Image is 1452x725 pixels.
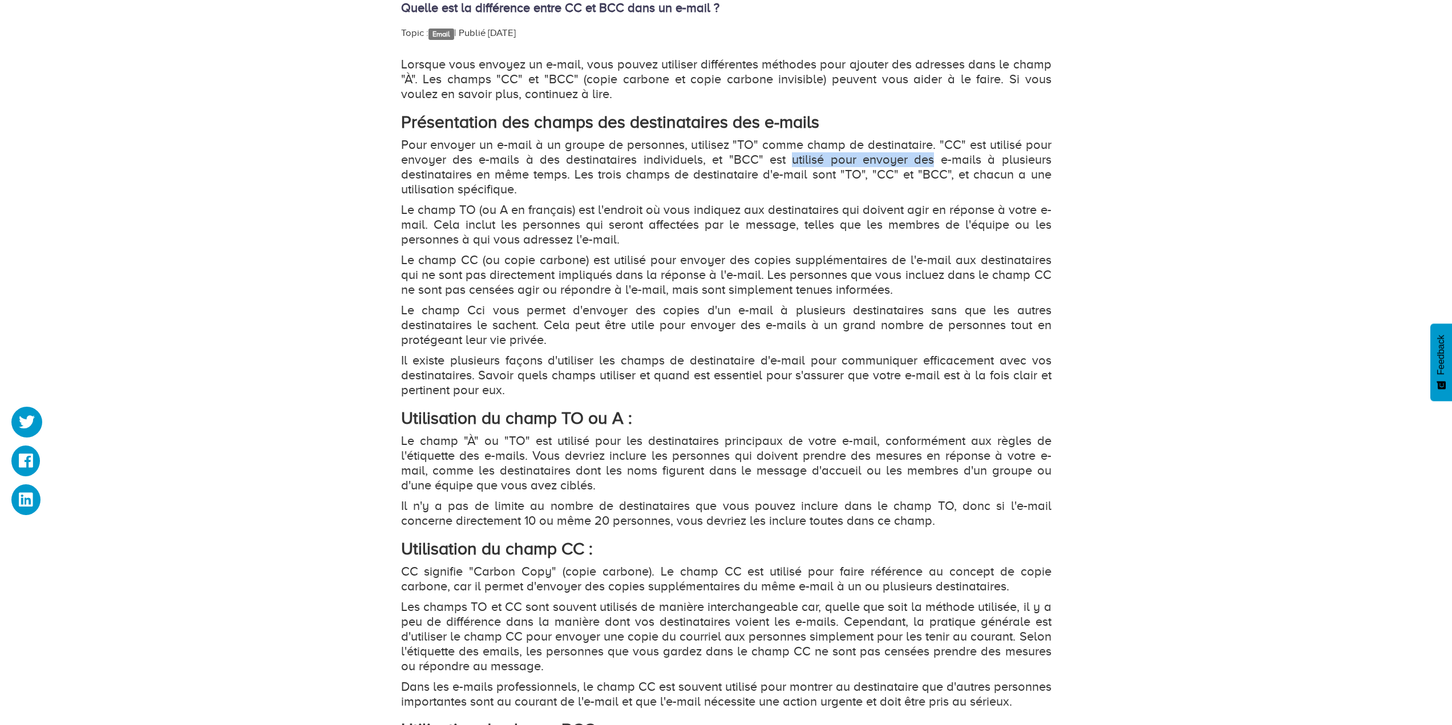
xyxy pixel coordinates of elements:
p: Dans les e-mails professionnels, le champ CC est souvent utilisé pour montrer au destinataire que... [401,679,1051,709]
strong: Utilisation du champ TO ou A : [401,408,632,428]
iframe: Drift Widget Chat Window [1217,537,1445,675]
span: Publié [DATE] [459,27,516,38]
p: Le champ Cci vous permet d'envoyer des copies d'un e-mail à plusieurs destinataires sans que les ... [401,303,1051,347]
p: Pour envoyer un e-mail à un groupe de personnes, utilisez "TO" comme champ de destinataire. "CC" ... [401,137,1051,197]
strong: Présentation des champs des destinataires des e-mails [401,112,819,132]
h4: Quelle est la différence entre CC et BCC dans un e-mail ? [401,1,1051,15]
iframe: Drift Widget Chat Controller [1395,668,1438,711]
span: Feedback [1436,335,1446,375]
p: Lorsque vous envoyez un e-mail, vous pouvez utiliser différentes méthodes pour ajouter des adress... [401,57,1051,102]
p: Il n'y a pas de limite au nombre de destinataires que vous pouvez inclure dans le champ TO, donc ... [401,499,1051,528]
p: Le champ "À" ou "TO" est utilisé pour les destinataires principaux de votre e-mail, conformément ... [401,434,1051,493]
p: Les champs TO et CC sont souvent utilisés de manière interchangeable car, quelle que soit la méth... [401,600,1051,674]
p: Le champ TO (ou A en français) est l'endroit où vous indiquez aux destinataires qui doivent agir ... [401,202,1051,247]
p: Il existe plusieurs façons d'utiliser les champs de destinataire d'e-mail pour communiquer effica... [401,353,1051,398]
a: Email [428,29,454,40]
p: Le champ CC (ou copie carbone) est utilisé pour envoyer des copies supplémentaires de l'e-mail au... [401,253,1051,297]
strong: Utilisation du champ CC : [401,539,593,558]
span: Topic : | [401,27,456,38]
button: Feedback - Afficher l’enquête [1430,323,1452,401]
p: CC signifie "Carbon Copy" (copie carbone). Le champ CC est utilisé pour faire référence au concep... [401,564,1051,594]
